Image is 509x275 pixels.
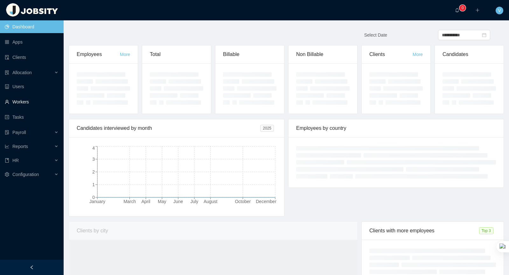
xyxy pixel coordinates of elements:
[5,80,59,93] a: icon: robotUsers
[5,20,59,33] a: icon: pie-chartDashboard
[92,169,95,174] tspan: 2
[5,51,59,64] a: icon: auditClients
[77,119,260,137] div: Candidates interviewed by month
[223,46,276,63] div: Billable
[479,227,493,234] span: Top 3
[5,70,9,75] i: icon: solution
[369,46,413,63] div: Clients
[5,130,9,135] i: icon: file-protect
[141,199,150,204] tspan: April
[364,32,387,38] span: Select Date
[475,8,480,12] i: icon: plus
[190,199,198,204] tspan: July
[92,145,95,151] tspan: 4
[455,8,459,12] i: icon: bell
[443,46,496,63] div: Candidates
[89,199,105,204] tspan: January
[123,199,136,204] tspan: March
[235,199,251,204] tspan: October
[5,172,9,177] i: icon: setting
[256,199,276,204] tspan: December
[12,158,19,163] span: HR
[459,5,466,11] sup: 0
[296,119,496,137] div: Employees by country
[12,172,39,177] span: Configuration
[204,199,218,204] tspan: August
[413,52,423,57] a: More
[260,125,274,132] span: 2025
[296,46,350,63] div: Non Billable
[369,222,479,240] div: Clients with more employees
[12,144,28,149] span: Reports
[92,157,95,162] tspan: 3
[5,144,9,149] i: icon: line-chart
[5,111,59,123] a: icon: profileTasks
[77,46,120,63] div: Employees
[12,130,26,135] span: Payroll
[120,52,130,57] a: More
[482,33,486,37] i: icon: calendar
[92,195,95,200] tspan: 0
[498,7,501,14] span: V
[92,182,95,187] tspan: 1
[12,70,32,75] span: Allocation
[158,199,166,204] tspan: May
[5,158,9,163] i: icon: book
[5,36,59,48] a: icon: appstoreApps
[5,95,59,108] a: icon: userWorkers
[150,46,203,63] div: Total
[173,199,183,204] tspan: June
